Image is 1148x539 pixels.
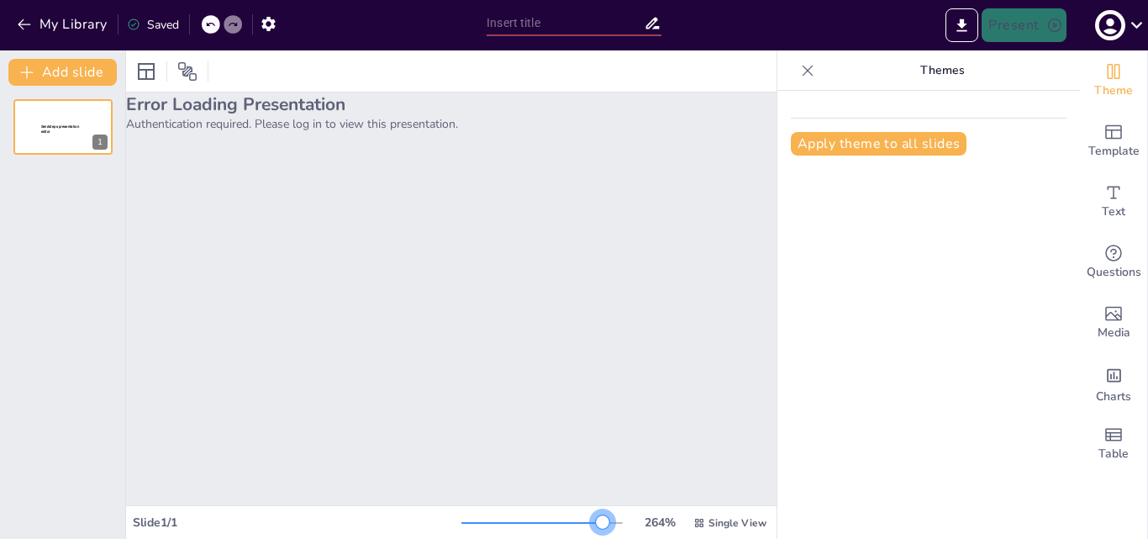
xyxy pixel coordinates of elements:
span: Template [1088,142,1140,161]
span: Sendsteps presentation editor [41,124,79,134]
button: Apply theme to all slides [791,132,966,156]
span: Single View [708,516,766,530]
div: Add images, graphics, shapes or video [1080,293,1147,353]
span: Questions [1087,263,1141,282]
div: Saved [127,17,179,33]
div: Add a table [1080,414,1147,474]
p: Authentication required. Please log in to view this presentation. [126,116,777,132]
div: 1 [92,135,108,150]
button: Export to PowerPoint [945,8,978,42]
span: Table [1098,445,1129,463]
div: Add charts and graphs [1080,353,1147,414]
div: Layout [133,58,160,85]
div: Slide 1 / 1 [133,515,461,531]
div: Add text boxes [1080,172,1147,232]
input: Insert title [487,11,644,35]
div: 264 % [640,515,680,531]
div: Change the overall theme [1080,50,1147,111]
span: Theme [1094,82,1133,100]
div: Get real-time input from your audience [1080,232,1147,293]
h2: Error Loading Presentation [126,92,777,116]
div: Add ready made slides [1080,111,1147,172]
div: 1 [13,99,113,155]
span: Position [177,61,197,82]
p: Themes [821,50,1063,91]
button: Present [982,8,1066,42]
span: Charts [1096,388,1131,406]
span: Text [1102,203,1125,221]
span: Media [1098,324,1130,342]
button: Add slide [8,59,117,86]
button: My Library [13,11,114,38]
